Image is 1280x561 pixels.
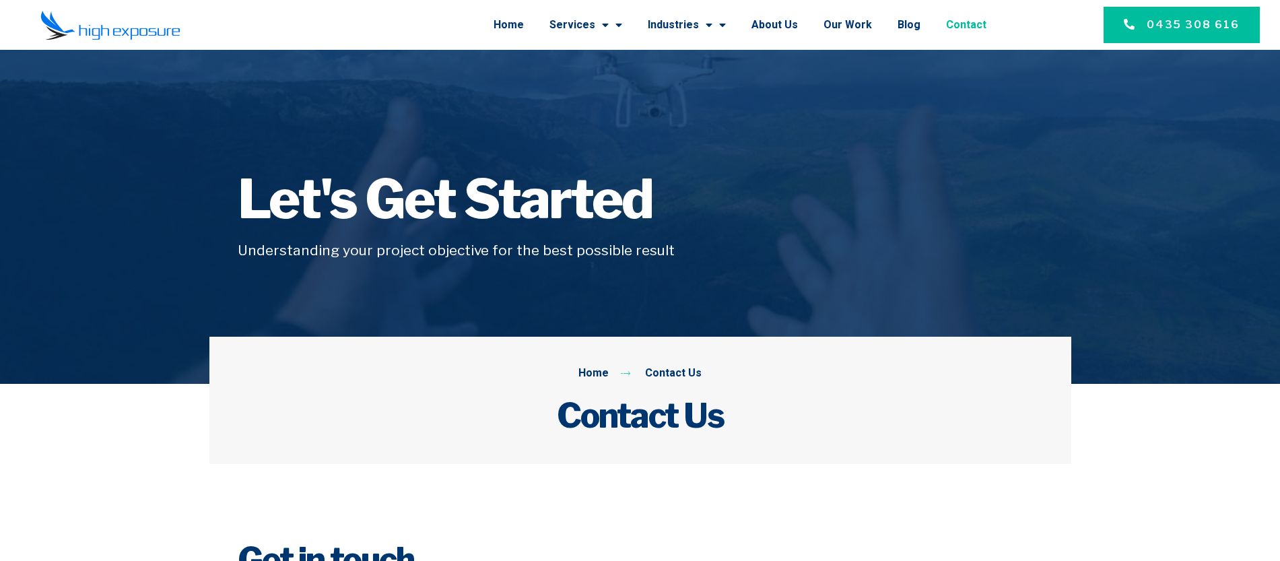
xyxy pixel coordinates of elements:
a: Our Work [823,7,872,42]
a: Industries [648,7,726,42]
a: Blog [898,7,920,42]
h5: Understanding your project objective for the best possible result [238,240,1043,261]
img: Final-Logo copy [40,10,180,40]
h2: Contact Us [238,395,1043,436]
span: Home [578,365,609,383]
h1: Let's Get Started [238,172,1043,226]
a: Home [494,7,524,42]
a: 0435 308 616 [1104,7,1260,43]
nav: Menu [218,7,986,42]
span: Contact Us [642,365,702,383]
a: Contact [946,7,986,42]
a: Services [549,7,622,42]
span: 0435 308 616 [1147,17,1240,33]
a: About Us [751,7,798,42]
